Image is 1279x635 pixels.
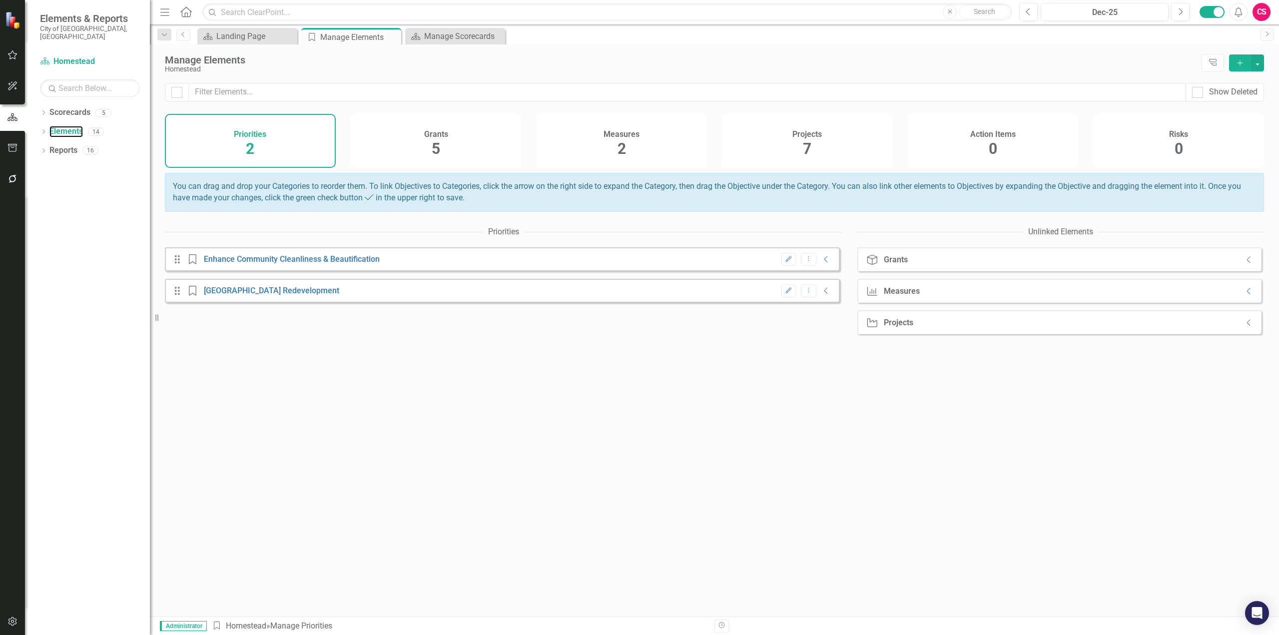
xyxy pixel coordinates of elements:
a: Scorecards [49,107,90,118]
div: Landing Page [216,30,295,42]
a: Homestead [226,621,266,631]
div: Manage Elements [165,54,1197,65]
div: You can drag and drop your Categories to reorder them. To link Objectives to Categories, click th... [165,173,1264,212]
button: Dec-25 [1041,3,1169,21]
span: Administrator [160,621,207,631]
a: Reports [49,145,77,156]
h4: Action Items [970,130,1016,139]
button: Search [959,5,1009,19]
a: Manage Scorecards [408,30,503,42]
span: 0 [1175,140,1183,157]
a: Homestead [40,56,140,67]
div: 14 [88,127,104,136]
span: 2 [618,140,626,157]
a: [GEOGRAPHIC_DATA] Redevelopment [204,286,339,295]
div: 16 [82,146,98,155]
span: Elements & Reports [40,12,140,24]
a: Landing Page [200,30,295,42]
h4: Risks [1169,130,1188,139]
div: Homestead [165,65,1197,73]
input: Filter Elements... [188,83,1186,101]
div: Dec-25 [1044,6,1165,18]
div: Grants [884,255,908,264]
div: Projects [884,318,913,327]
button: CS [1253,3,1271,21]
input: Search Below... [40,79,140,97]
div: Open Intercom Messenger [1245,601,1269,625]
input: Search ClearPoint... [202,3,1012,21]
div: Unlinked Elements [1028,226,1093,238]
img: ClearPoint Strategy [5,11,23,29]
div: Show Deleted [1209,86,1258,98]
h4: Grants [424,130,448,139]
div: Measures [884,287,920,296]
span: 2 [246,140,254,157]
span: 5 [432,140,440,157]
div: Priorities [488,226,519,238]
h4: Projects [792,130,822,139]
span: Search [974,7,995,15]
div: Manage Elements [320,31,399,43]
div: 5 [95,108,111,117]
span: 7 [803,140,811,157]
a: Elements [49,126,83,137]
small: City of [GEOGRAPHIC_DATA], [GEOGRAPHIC_DATA] [40,24,140,41]
h4: Priorities [234,130,266,139]
div: Manage Scorecards [424,30,503,42]
h4: Measures [604,130,639,139]
span: 0 [989,140,997,157]
a: Enhance Community Cleanliness & Beautification [204,254,380,264]
div: » Manage Priorities [212,621,707,632]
